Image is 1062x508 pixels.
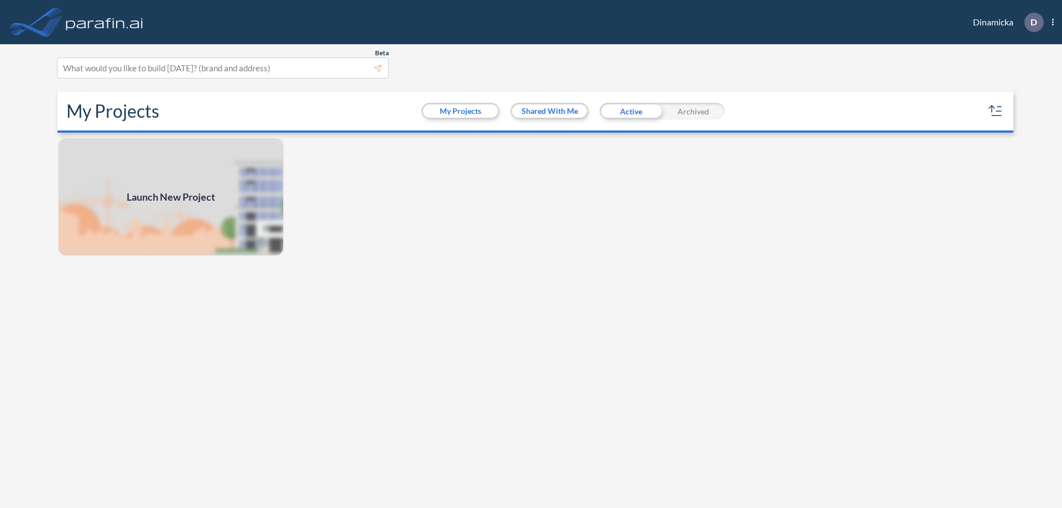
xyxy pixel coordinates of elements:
[58,137,284,256] a: Launch New Project
[375,49,389,57] span: Beta
[662,103,725,119] div: Archived
[58,137,284,256] img: add
[64,11,145,33] img: logo
[600,103,662,119] div: Active
[1030,17,1037,27] p: D
[66,101,159,122] h2: My Projects
[987,102,1004,120] button: sort
[956,13,1054,32] div: Dinamicka
[512,104,587,118] button: Shared With Me
[423,104,498,118] button: My Projects
[127,190,215,205] span: Launch New Project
